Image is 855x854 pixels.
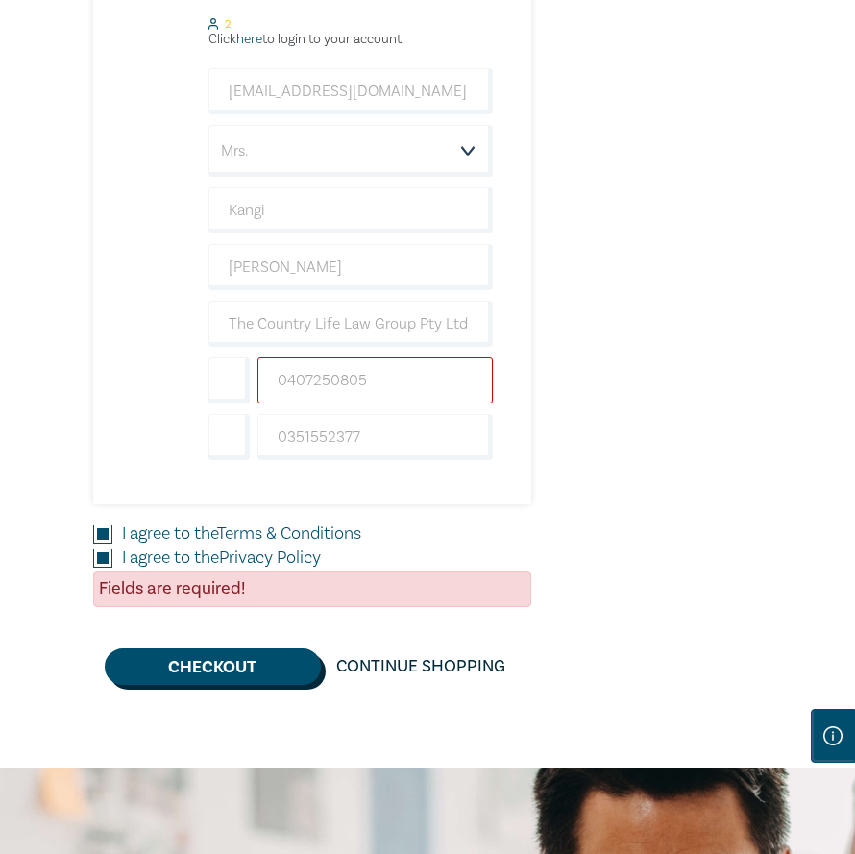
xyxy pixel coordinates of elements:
small: 2 [225,18,231,32]
input: Attendee Email* [208,68,493,114]
label: I agree to the [122,546,321,571]
div: Fields are required! [93,571,531,607]
input: Company [208,301,493,347]
a: here [236,31,262,48]
input: +61 [208,414,250,460]
input: Last Name* [208,244,493,290]
input: Phone [257,414,493,460]
button: Checkout [105,648,321,685]
input: Mobile* [257,357,493,403]
input: +61 [208,357,250,403]
input: First Name* [208,187,493,233]
p: Click to login to your account. [208,32,493,47]
a: Continue Shopping [321,648,521,685]
label: I agree to the [122,522,361,547]
img: Information Icon [823,726,843,745]
a: Privacy Policy [219,547,321,569]
a: Terms & Conditions [217,523,361,545]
